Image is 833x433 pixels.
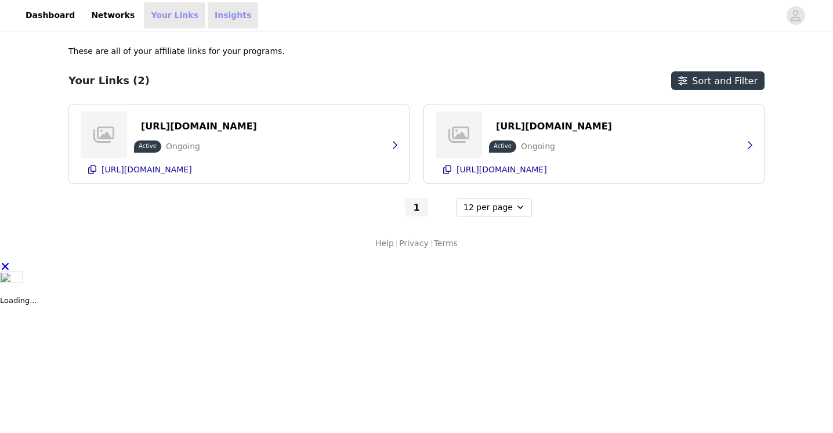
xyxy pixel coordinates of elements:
[489,117,619,136] button: [URL][DOMAIN_NAME]
[399,237,429,250] a: Privacy
[208,2,258,28] a: Insights
[144,2,205,28] a: Your Links
[166,140,200,153] p: Ongoing
[405,198,428,217] button: Go To Page 1
[102,165,192,174] p: [URL][DOMAIN_NAME]
[436,160,752,179] button: [URL][DOMAIN_NAME]
[521,140,555,153] p: Ongoing
[434,237,458,250] a: Terms
[375,237,394,250] a: Help
[790,6,801,25] div: avatar
[671,71,765,90] button: Sort and Filter
[496,121,612,132] p: [URL][DOMAIN_NAME]
[379,198,403,217] button: Go to previous page
[134,117,264,136] button: [URL][DOMAIN_NAME]
[81,160,397,179] button: [URL][DOMAIN_NAME]
[430,198,454,217] button: Go to next page
[84,2,142,28] a: Networks
[457,165,547,174] p: [URL][DOMAIN_NAME]
[68,74,150,87] h3: Your Links (2)
[139,142,157,150] p: Active
[19,2,82,28] a: Dashboard
[494,142,512,150] p: Active
[68,45,285,57] p: These are all of your affiliate links for your programs.
[141,121,257,132] p: [URL][DOMAIN_NAME]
